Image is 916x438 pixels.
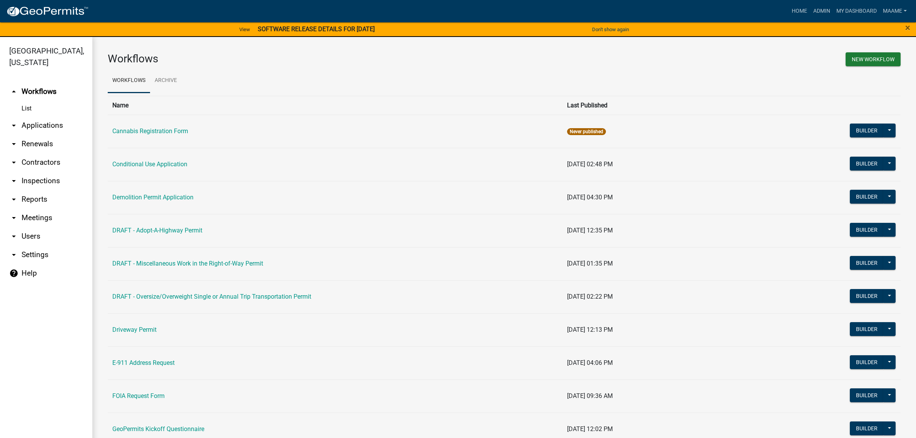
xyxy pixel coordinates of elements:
a: DRAFT - Oversize/Overweight Single or Annual Trip Transportation Permit [112,293,311,300]
i: arrow_drop_down [9,250,18,259]
button: Builder [850,388,884,402]
span: Never published [567,128,606,135]
a: FOIA Request Form [112,392,165,400]
button: Close [905,23,910,32]
i: arrow_drop_down [9,195,18,204]
a: Home [789,4,810,18]
span: [DATE] 09:36 AM [567,392,613,400]
th: Name [108,96,562,115]
a: Maame [880,4,910,18]
a: My Dashboard [833,4,880,18]
button: Builder [850,355,884,369]
span: [DATE] 04:30 PM [567,194,613,201]
i: arrow_drop_down [9,158,18,167]
button: Builder [850,322,884,336]
button: Builder [850,124,884,137]
a: Conditional Use Application [112,160,187,168]
th: Last Published [562,96,779,115]
h3: Workflows [108,52,499,65]
a: E-911 Address Request [112,359,175,366]
button: Don't show again [589,23,632,36]
span: [DATE] 02:48 PM [567,160,613,168]
button: Builder [850,157,884,171]
a: GeoPermits Kickoff Questionnaire [112,425,204,433]
button: Builder [850,289,884,303]
span: [DATE] 12:02 PM [567,425,613,433]
i: help [9,269,18,278]
a: Cannabis Registration Form [112,127,188,135]
a: Driveway Permit [112,326,157,333]
a: DRAFT - Miscellaneous Work in the Right-of-Way Permit [112,260,263,267]
strong: SOFTWARE RELEASE DETAILS FOR [DATE] [258,25,375,33]
i: arrow_drop_down [9,139,18,149]
i: arrow_drop_down [9,232,18,241]
button: Builder [850,223,884,237]
a: View [236,23,253,36]
button: Builder [850,256,884,270]
span: [DATE] 12:35 PM [567,227,613,234]
button: Builder [850,190,884,204]
a: Archive [150,69,182,93]
a: DRAFT - Adopt-A-Highway Permit [112,227,202,234]
span: [DATE] 01:35 PM [567,260,613,267]
a: Workflows [108,69,150,93]
i: arrow_drop_down [9,176,18,186]
a: Demolition Permit Application [112,194,194,201]
span: [DATE] 02:22 PM [567,293,613,300]
i: arrow_drop_up [9,87,18,96]
i: arrow_drop_down [9,121,18,130]
span: × [905,22,910,33]
a: Admin [810,4,833,18]
button: Builder [850,421,884,435]
i: arrow_drop_down [9,213,18,222]
span: [DATE] 12:13 PM [567,326,613,333]
span: [DATE] 04:06 PM [567,359,613,366]
button: New Workflow [846,52,901,66]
